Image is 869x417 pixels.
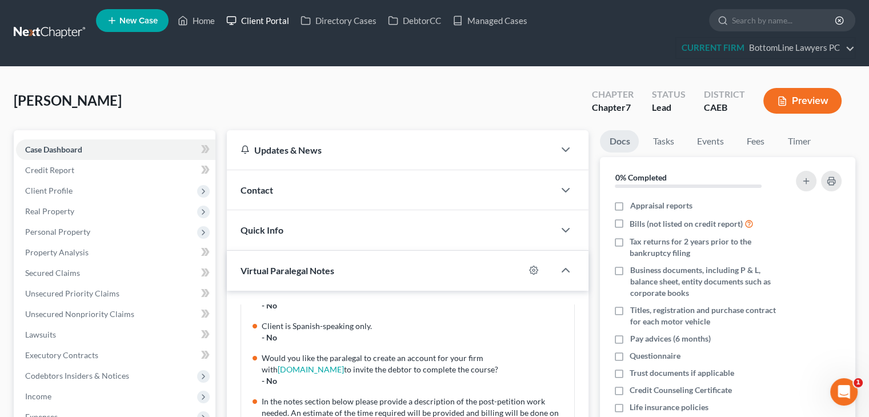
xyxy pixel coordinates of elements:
[16,160,215,181] a: Credit Report
[600,130,639,153] a: Docs
[16,242,215,263] a: Property Analysis
[25,186,73,195] span: Client Profile
[262,332,567,343] div: - No
[630,236,782,259] span: Tax returns for 2 years prior to the bankruptcy filing
[630,304,782,327] span: Titles, registration and purchase contract for each motor vehicle
[592,101,634,114] div: Chapter
[704,101,745,114] div: CAEB
[737,130,774,153] a: Fees
[25,165,74,175] span: Credit Report
[630,200,692,211] span: Appraisal reports
[25,247,89,257] span: Property Analysis
[382,10,447,31] a: DebtorCC
[295,10,382,31] a: Directory Cases
[25,288,119,298] span: Unsecured Priority Claims
[652,88,686,101] div: Status
[221,10,295,31] a: Client Portal
[25,391,51,401] span: Income
[241,224,283,235] span: Quick Info
[676,38,855,58] a: CURRENT FIRMBottomLine Lawyers PC
[16,263,215,283] a: Secured Claims
[592,88,634,101] div: Chapter
[16,324,215,345] a: Lawsuits
[687,130,732,153] a: Events
[241,265,334,276] span: Virtual Paralegal Notes
[25,371,129,380] span: Codebtors Insiders & Notices
[16,345,215,366] a: Executory Contracts
[630,384,732,396] span: Credit Counseling Certificate
[119,17,158,25] span: New Case
[704,88,745,101] div: District
[25,268,80,278] span: Secured Claims
[25,227,90,236] span: Personal Property
[25,330,56,339] span: Lawsuits
[16,283,215,304] a: Unsecured Priority Claims
[25,350,98,360] span: Executory Contracts
[682,42,744,53] strong: CURRENT FIRM
[262,352,567,375] div: Would you like the paralegal to create an account for your firm with to invite the debtor to comp...
[630,218,743,230] span: Bills (not listed on credit report)
[830,378,858,406] iframe: Intercom live chat
[778,130,819,153] a: Timer
[262,320,567,332] div: Client is Spanish-speaking only.
[630,264,782,299] span: Business documents, including P & L, balance sheet, entity documents such as corporate books
[652,101,686,114] div: Lead
[626,102,631,113] span: 7
[241,144,540,156] div: Updates & News
[278,364,344,374] a: [DOMAIN_NAME]
[262,300,567,311] div: - No
[615,173,666,182] strong: 0% Completed
[262,375,567,387] div: - No
[854,378,863,387] span: 1
[732,10,836,31] input: Search by name...
[241,185,273,195] span: Contact
[25,145,82,154] span: Case Dashboard
[16,139,215,160] a: Case Dashboard
[14,92,122,109] span: [PERSON_NAME]
[172,10,221,31] a: Home
[630,333,710,344] span: Pay advices (6 months)
[630,350,680,362] span: Questionnaire
[630,402,708,413] span: Life insurance policies
[16,304,215,324] a: Unsecured Nonpriority Claims
[25,309,134,319] span: Unsecured Nonpriority Claims
[447,10,533,31] a: Managed Cases
[630,367,734,379] span: Trust documents if applicable
[643,130,683,153] a: Tasks
[25,206,74,216] span: Real Property
[763,88,842,114] button: Preview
